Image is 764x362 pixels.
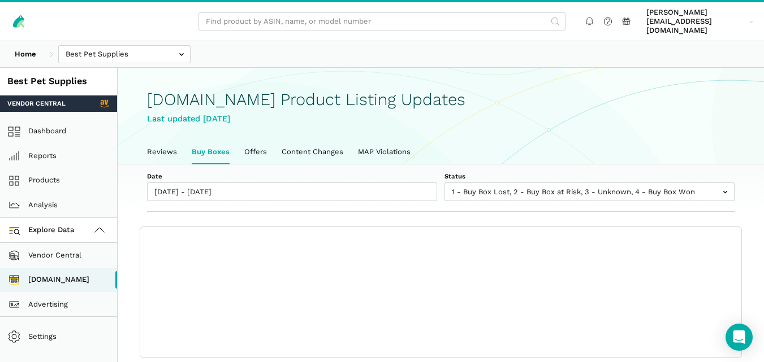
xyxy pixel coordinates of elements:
[7,45,44,64] a: Home
[58,45,191,64] input: Best Pet Supplies
[7,99,66,108] span: Vendor Central
[643,6,757,37] a: [PERSON_NAME][EMAIL_ADDRESS][DOMAIN_NAME]
[147,90,735,109] h1: [DOMAIN_NAME] Product Listing Updates
[646,8,745,36] span: [PERSON_NAME][EMAIL_ADDRESS][DOMAIN_NAME]
[351,140,418,164] a: MAP Violations
[7,75,110,88] div: Best Pet Supplies
[147,172,437,181] label: Date
[147,112,735,125] div: Last updated [DATE]
[274,140,351,164] a: Content Changes
[444,172,735,181] label: Status
[140,140,184,164] a: Reviews
[726,324,753,351] div: Open Intercom Messenger
[184,140,237,164] a: Buy Boxes
[237,140,274,164] a: Offers
[198,12,566,31] input: Find product by ASIN, name, or model number
[444,182,735,201] input: 1 - Buy Box Lost, 2 - Buy Box at Risk, 3 - Unknown, 4 - Buy Box Won
[11,224,75,237] span: Explore Data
